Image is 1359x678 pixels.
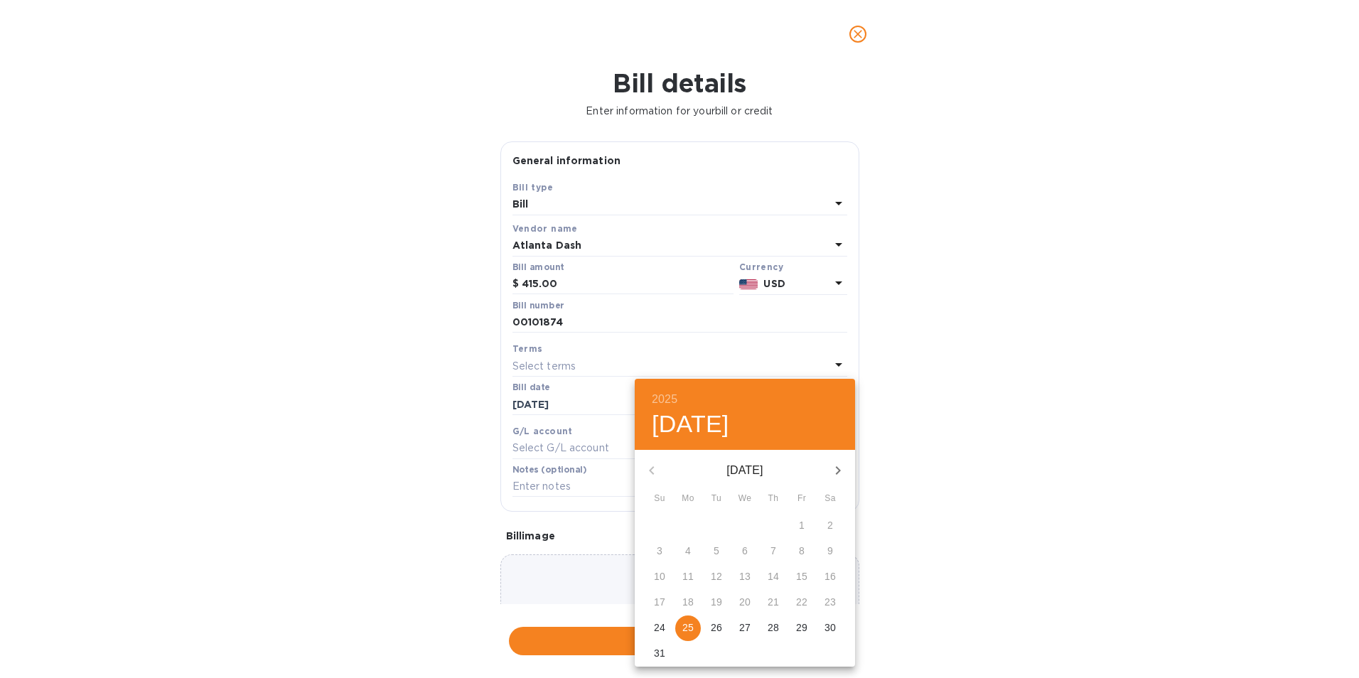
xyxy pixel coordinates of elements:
p: 27 [739,620,751,635]
button: 24 [647,615,672,641]
span: Th [761,492,786,506]
button: 25 [675,615,701,641]
p: 31 [654,646,665,660]
p: 25 [682,620,694,635]
button: 27 [732,615,758,641]
button: 28 [761,615,786,641]
span: Tu [704,492,729,506]
p: 30 [824,620,836,635]
span: We [732,492,758,506]
button: [DATE] [652,409,729,439]
p: 28 [768,620,779,635]
span: Su [647,492,672,506]
button: 30 [817,615,843,641]
span: Mo [675,492,701,506]
button: 31 [647,641,672,667]
p: 26 [711,620,722,635]
button: 26 [704,615,729,641]
p: [DATE] [669,462,821,479]
p: 24 [654,620,665,635]
button: 2025 [652,389,677,409]
span: Fr [789,492,815,506]
span: Sa [817,492,843,506]
button: 29 [789,615,815,641]
p: 29 [796,620,807,635]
